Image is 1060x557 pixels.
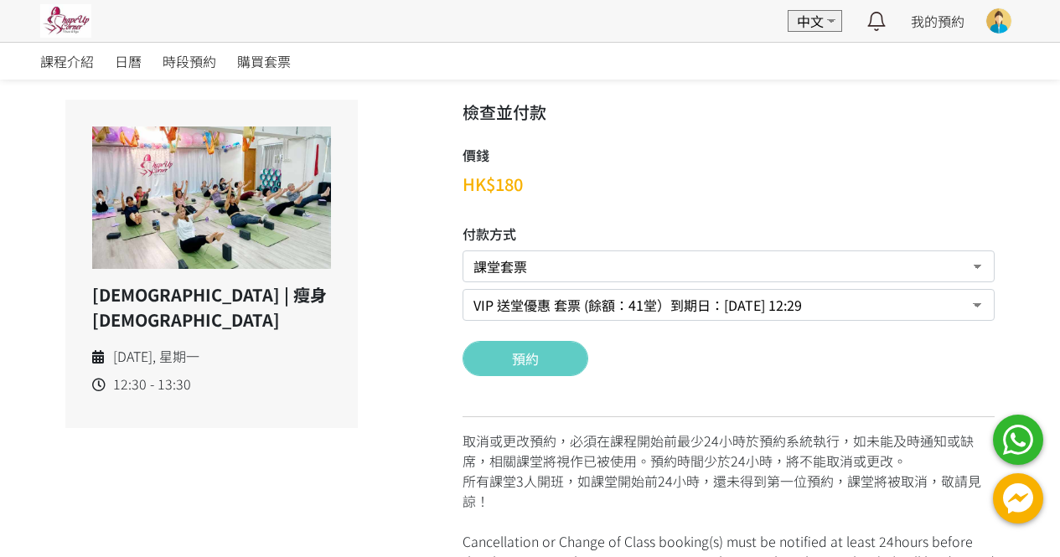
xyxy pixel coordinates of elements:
a: 課程介紹 [40,43,94,80]
h5: [DEMOGRAPHIC_DATA] | 瘦身[DEMOGRAPHIC_DATA] [92,282,332,333]
button: 預約 [463,341,588,376]
h5: 付款方式 [463,224,995,244]
h5: 價錢 [463,145,523,165]
span: 課程介紹 [40,51,94,71]
h3: 檢查並付款 [463,100,995,125]
span: 購買套票 [237,51,291,71]
a: 購買套票 [237,43,291,80]
span: 時段預約 [163,51,216,71]
a: 我的預約 [911,11,964,31]
span: 12:30 - 13:30 [113,374,191,395]
img: pwrjsa6bwyY3YIpa3AKFwK20yMmKifvYlaMXwTp1.jpg [40,4,91,38]
a: 時段預約 [163,43,216,80]
span: [DATE], 星期一 [113,346,199,367]
span: HK$180 [463,172,523,196]
a: 日曆 [115,43,142,80]
span: 日曆 [115,51,142,71]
